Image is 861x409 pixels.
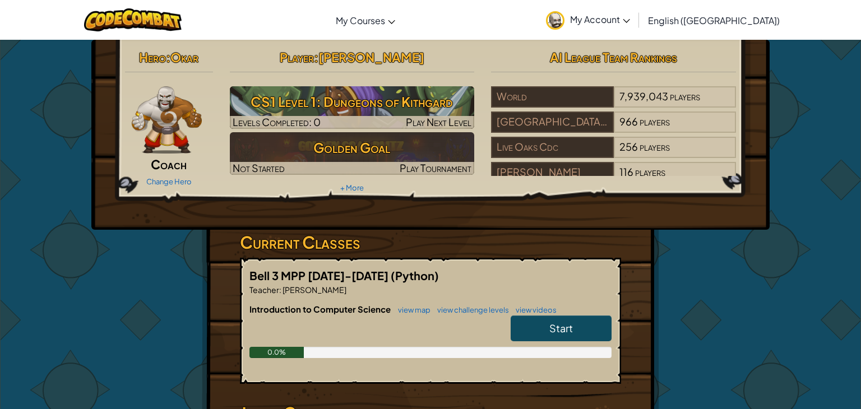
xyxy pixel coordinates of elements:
[491,147,736,160] a: Live Oaks Cdc256players
[432,305,509,314] a: view challenge levels
[640,115,670,128] span: players
[139,49,166,65] span: Hero
[230,135,475,160] h3: Golden Goal
[491,122,736,135] a: [GEOGRAPHIC_DATA] Career Campuses966players
[240,230,621,255] h3: Current Classes
[330,5,401,35] a: My Courses
[230,132,475,175] a: Golden GoalNot StartedPlay Tournament
[249,347,304,358] div: 0.0%
[635,165,665,178] span: players
[400,161,471,174] span: Play Tournament
[151,156,187,172] span: Coach
[340,183,364,192] a: + More
[281,285,346,295] span: [PERSON_NAME]
[510,305,557,314] a: view videos
[640,140,670,153] span: players
[233,115,321,128] span: Levels Completed: 0
[166,49,170,65] span: :
[314,49,318,65] span: :
[280,49,314,65] span: Player
[230,132,475,175] img: Golden Goal
[279,285,281,295] span: :
[642,5,785,35] a: English ([GEOGRAPHIC_DATA])
[619,165,633,178] span: 116
[570,13,630,25] span: My Account
[549,322,573,334] span: Start
[84,8,182,31] img: CodeCombat logo
[648,15,780,26] span: English ([GEOGRAPHIC_DATA])
[491,173,736,185] a: [PERSON_NAME]116players
[318,49,424,65] span: [PERSON_NAME]
[550,49,677,65] span: AI League Team Rankings
[249,268,391,282] span: Bell 3 MPP [DATE]-[DATE]
[491,162,613,183] div: [PERSON_NAME]
[491,86,613,108] div: World
[230,89,475,114] h3: CS1 Level 1: Dungeons of Kithgard
[249,285,279,295] span: Teacher
[132,86,202,154] img: goliath-pose.png
[336,15,385,26] span: My Courses
[230,86,475,129] a: Play Next Level
[546,11,564,30] img: avatar
[170,49,198,65] span: Okar
[491,111,613,133] div: [GEOGRAPHIC_DATA] Career Campuses
[619,115,638,128] span: 966
[619,140,638,153] span: 256
[230,86,475,129] img: CS1 Level 1: Dungeons of Kithgard
[406,115,471,128] span: Play Next Level
[146,177,192,186] a: Change Hero
[233,161,285,174] span: Not Started
[391,268,439,282] span: (Python)
[491,137,613,158] div: Live Oaks Cdc
[249,304,392,314] span: Introduction to Computer Science
[491,97,736,110] a: World7,939,043players
[392,305,430,314] a: view map
[540,2,636,38] a: My Account
[670,90,700,103] span: players
[619,90,668,103] span: 7,939,043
